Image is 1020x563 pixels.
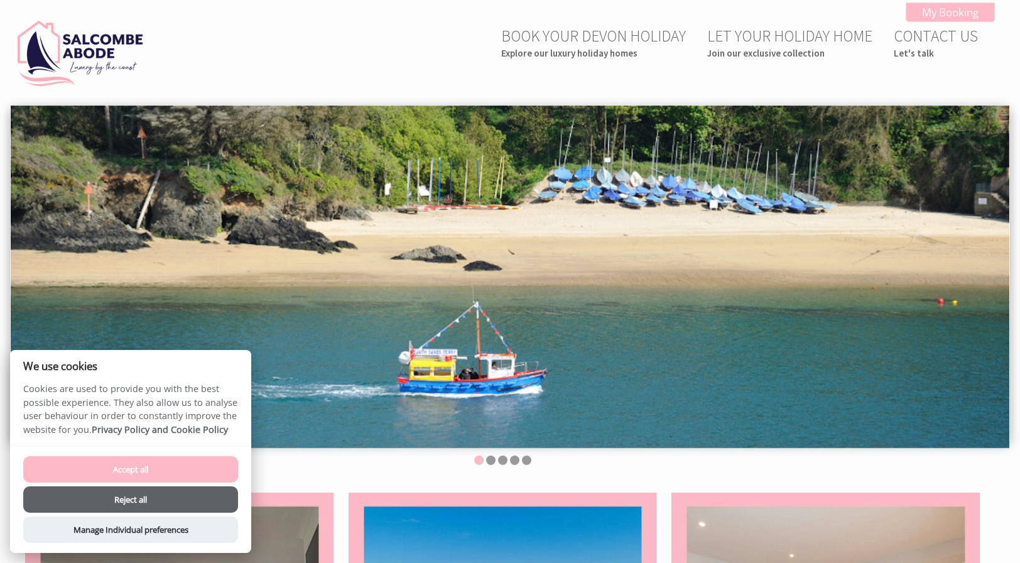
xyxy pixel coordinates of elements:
a: My Booking [906,3,995,22]
a: LET YOUR HOLIDAY HOMEJoin our exclusive collection [707,26,872,59]
button: Accept all [23,456,238,483]
a: CONTACT USLet's talk [894,26,978,59]
small: Explore our luxury holiday homes [501,47,686,59]
button: Reject all [23,486,238,513]
img: Salcombe Abode [18,21,143,86]
small: Let's talk [894,47,978,59]
small: Join our exclusive collection [707,47,872,59]
p: Cookies are used to provide you with the best possible experience. They also allow us to analyse ... [10,382,251,445]
a: Privacy Policy and Cookie Policy [92,424,228,435]
button: Manage Individual preferences [23,517,238,543]
h2: We use cookies [10,360,251,372]
a: BOOK YOUR DEVON HOLIDAYExplore our luxury holiday homes [501,26,686,59]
